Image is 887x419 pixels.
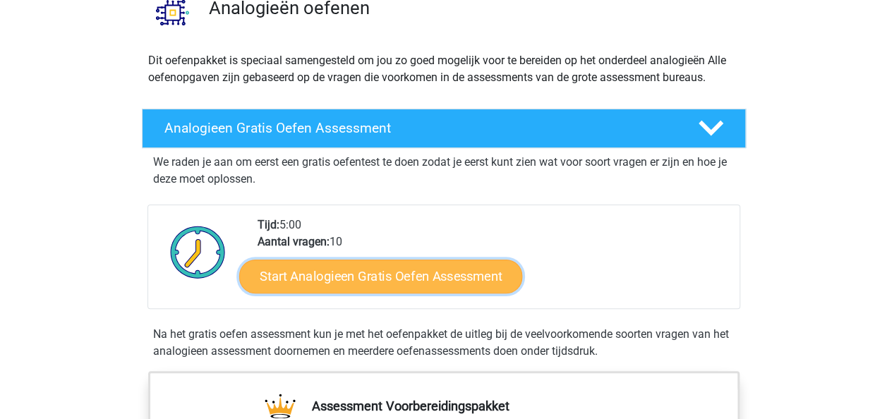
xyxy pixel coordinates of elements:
[258,235,330,248] b: Aantal vragen:
[239,259,522,293] a: Start Analogieen Gratis Oefen Assessment
[247,217,739,308] div: 5:00 10
[148,52,740,86] p: Dit oefenpakket is speciaal samengesteld om jou zo goed mogelijk voor te bereiden op het onderdee...
[258,218,279,231] b: Tijd:
[147,326,740,360] div: Na het gratis oefen assessment kun je met het oefenpakket de uitleg bij de veelvoorkomende soorte...
[153,154,735,188] p: We raden je aan om eerst een gratis oefentest te doen zodat je eerst kunt zien wat voor soort vra...
[136,109,752,148] a: Analogieen Gratis Oefen Assessment
[162,217,234,287] img: Klok
[164,120,675,136] h4: Analogieen Gratis Oefen Assessment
